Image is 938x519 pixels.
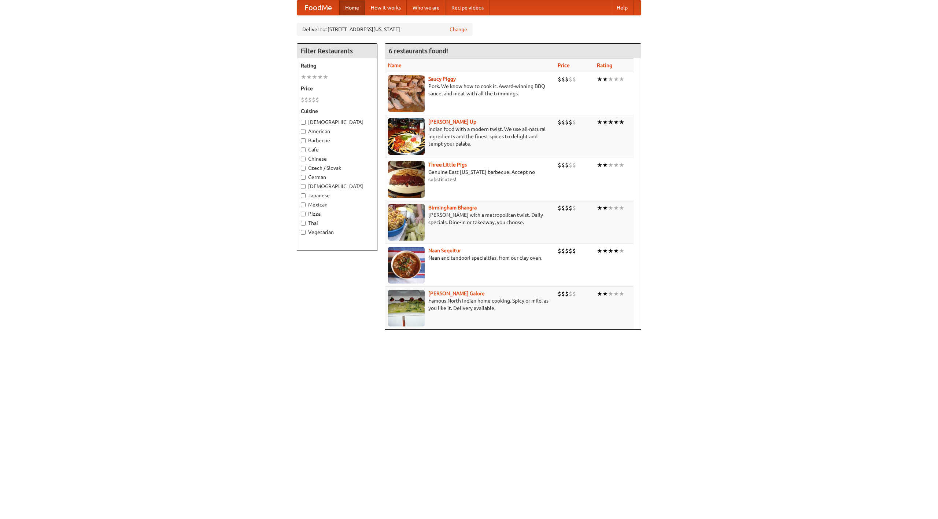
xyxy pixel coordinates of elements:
[365,0,407,15] a: How it works
[558,204,561,212] li: $
[558,247,561,255] li: $
[569,290,572,298] li: $
[565,290,569,298] li: $
[602,161,608,169] li: ★
[388,62,402,68] a: Name
[297,44,377,58] h4: Filter Restaurants
[561,75,565,83] li: $
[569,247,572,255] li: $
[388,204,425,241] img: bhangra.jpg
[301,137,373,144] label: Barbecue
[428,119,476,125] b: [PERSON_NAME] Up
[301,155,373,162] label: Chinese
[619,204,624,212] li: ★
[572,204,576,212] li: $
[301,73,306,81] li: ★
[301,175,306,180] input: German
[301,107,373,115] h5: Cuisine
[558,290,561,298] li: $
[572,290,576,298] li: $
[388,254,552,262] p: Naan and tandoori specialties, from our clay oven.
[613,247,619,255] li: ★
[428,205,477,211] a: Birmingham Bhangra
[561,118,565,126] li: $
[561,247,565,255] li: $
[301,166,306,171] input: Czech / Slovak
[561,204,565,212] li: $
[558,161,561,169] li: $
[428,162,467,168] b: Three Little Pigs
[339,0,365,15] a: Home
[602,204,608,212] li: ★
[569,75,572,83] li: $
[558,75,561,83] li: $
[301,201,373,208] label: Mexican
[572,161,576,169] li: $
[301,202,306,207] input: Mexican
[301,96,304,104] li: $
[301,193,306,198] input: Japanese
[608,75,613,83] li: ★
[388,83,552,97] p: Pork. We know how to cook it. Award-winning BBQ sauce, and meat with all the trimmings.
[301,192,373,199] label: Japanese
[301,120,306,125] input: [DEMOGRAPHIC_DATA]
[597,118,602,126] li: ★
[569,161,572,169] li: $
[388,297,552,312] p: Famous North Indian home cooking. Spicy or mild, as you like it. Delivery available.
[565,118,569,126] li: $
[446,0,490,15] a: Recipe videos
[428,290,485,296] a: [PERSON_NAME] Galore
[301,173,373,181] label: German
[597,290,602,298] li: ★
[558,118,561,126] li: $
[301,184,306,189] input: [DEMOGRAPHIC_DATA]
[558,62,570,68] a: Price
[301,221,306,226] input: Thai
[323,73,328,81] li: ★
[561,161,565,169] li: $
[428,76,456,82] b: Saucy Piggy
[619,118,624,126] li: ★
[308,96,312,104] li: $
[297,0,339,15] a: FoodMe
[565,247,569,255] li: $
[312,73,317,81] li: ★
[602,75,608,83] li: ★
[301,147,306,152] input: Cafe
[389,47,448,54] ng-pluralize: 6 restaurants found!
[301,62,373,69] h5: Rating
[608,204,613,212] li: ★
[602,290,608,298] li: ★
[602,247,608,255] li: ★
[301,210,373,218] label: Pizza
[297,23,473,36] div: Deliver to: [STREET_ADDRESS][US_STATE]
[315,96,319,104] li: $
[407,0,446,15] a: Who we are
[565,161,569,169] li: $
[301,229,373,236] label: Vegetarian
[613,118,619,126] li: ★
[608,118,613,126] li: ★
[388,168,552,183] p: Genuine East [US_STATE] barbecue. Accept no substitutes!
[608,290,613,298] li: ★
[619,290,624,298] li: ★
[428,248,461,253] a: Naan Sequitur
[388,161,425,198] img: littlepigs.jpg
[301,164,373,172] label: Czech / Slovak
[613,161,619,169] li: ★
[613,75,619,83] li: ★
[565,75,569,83] li: $
[301,138,306,143] input: Barbecue
[619,247,624,255] li: ★
[561,290,565,298] li: $
[608,161,613,169] li: ★
[597,62,612,68] a: Rating
[301,230,306,235] input: Vegetarian
[301,212,306,216] input: Pizza
[597,75,602,83] li: ★
[619,161,624,169] li: ★
[619,75,624,83] li: ★
[301,85,373,92] h5: Price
